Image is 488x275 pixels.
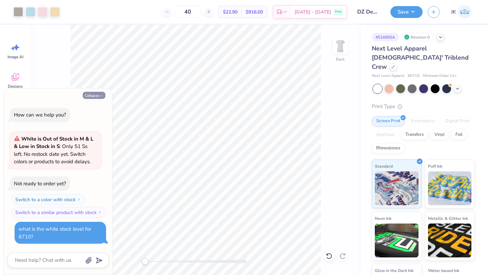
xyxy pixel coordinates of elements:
[294,8,331,16] span: [DATE] - [DATE]
[14,180,66,187] div: Not ready to order yet?
[372,44,469,71] span: Next Level Apparel [DEMOGRAPHIC_DATA]' Triblend Crew
[451,8,456,16] span: JK
[372,73,404,79] span: Next Level Apparel
[7,54,23,60] span: Image AI
[335,9,342,14] span: Free
[77,197,81,202] img: Switch to a color with stock
[401,130,428,140] div: Transfers
[375,224,419,257] img: Neon Ink
[428,163,442,170] span: Puff Ink
[441,116,474,126] div: Digital Print
[372,103,474,110] div: Print Type
[372,143,405,153] div: Rhinestones
[428,267,459,274] span: Water based Ink
[372,116,405,126] div: Screen Print
[390,6,423,18] button: Save
[430,130,449,140] div: Vinyl
[246,8,263,16] span: $916.00
[375,163,393,170] span: Standard
[14,111,66,118] div: How can we help you?
[83,92,105,99] button: Collapse
[402,33,433,41] div: Revision 0
[375,215,391,222] span: Neon Ink
[372,130,399,140] div: Applique
[142,258,148,265] div: Accessibility label
[12,194,85,205] button: Switch to a color with stock
[428,215,468,222] span: Metallic & Glitter Ink
[19,226,91,240] div: what is the white stock level for 6710?
[372,33,399,41] div: # 516895A
[458,5,471,19] img: Joshua Kelley
[408,73,420,79] span: # 6710
[333,39,347,53] img: Back
[375,171,419,205] img: Standard
[407,116,439,126] div: Embroidery
[448,5,474,19] a: JK
[223,8,238,16] span: $22.90
[352,5,385,19] input: Untitled Design
[175,6,201,18] input: – –
[98,210,102,214] img: Switch to a similar product with stock
[423,73,457,79] span: Minimum Order: 12 +
[428,224,472,257] img: Metallic & Glitter Ink
[451,130,467,140] div: Foil
[428,171,472,205] img: Puff Ink
[336,56,345,62] div: Back
[8,84,23,89] span: Designs
[14,135,93,165] span: : Only 51 Ss left. No restock date yet. Switch colors or products to avoid delays.
[375,267,413,274] span: Glow in the Dark Ink
[12,207,106,218] button: Switch to a similar product with stock
[14,135,93,150] strong: White is Out of Stock in M & L & Low in Stock in S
